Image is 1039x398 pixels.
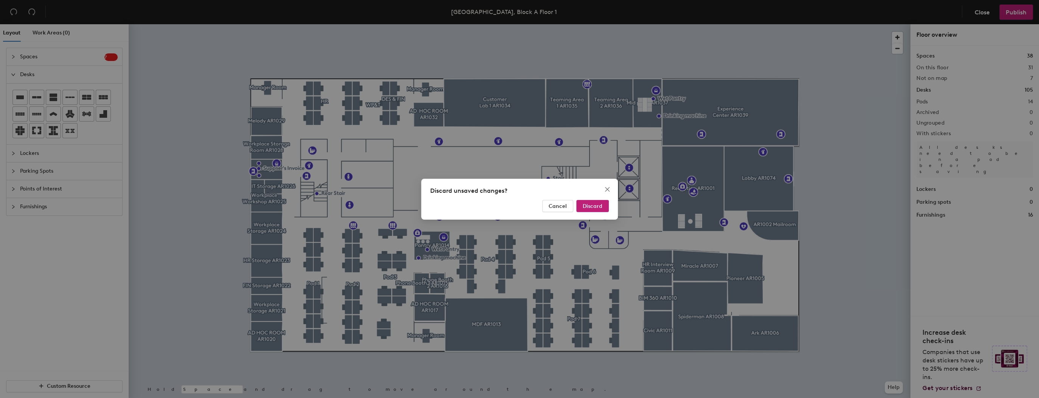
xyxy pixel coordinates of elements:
button: Discard [576,200,609,212]
span: Cancel [549,203,567,209]
span: Close [601,186,613,192]
div: Discard unsaved changes? [430,186,609,195]
span: Discard [583,203,602,209]
span: close [604,186,610,192]
button: Close [601,183,613,195]
button: Cancel [542,200,573,212]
